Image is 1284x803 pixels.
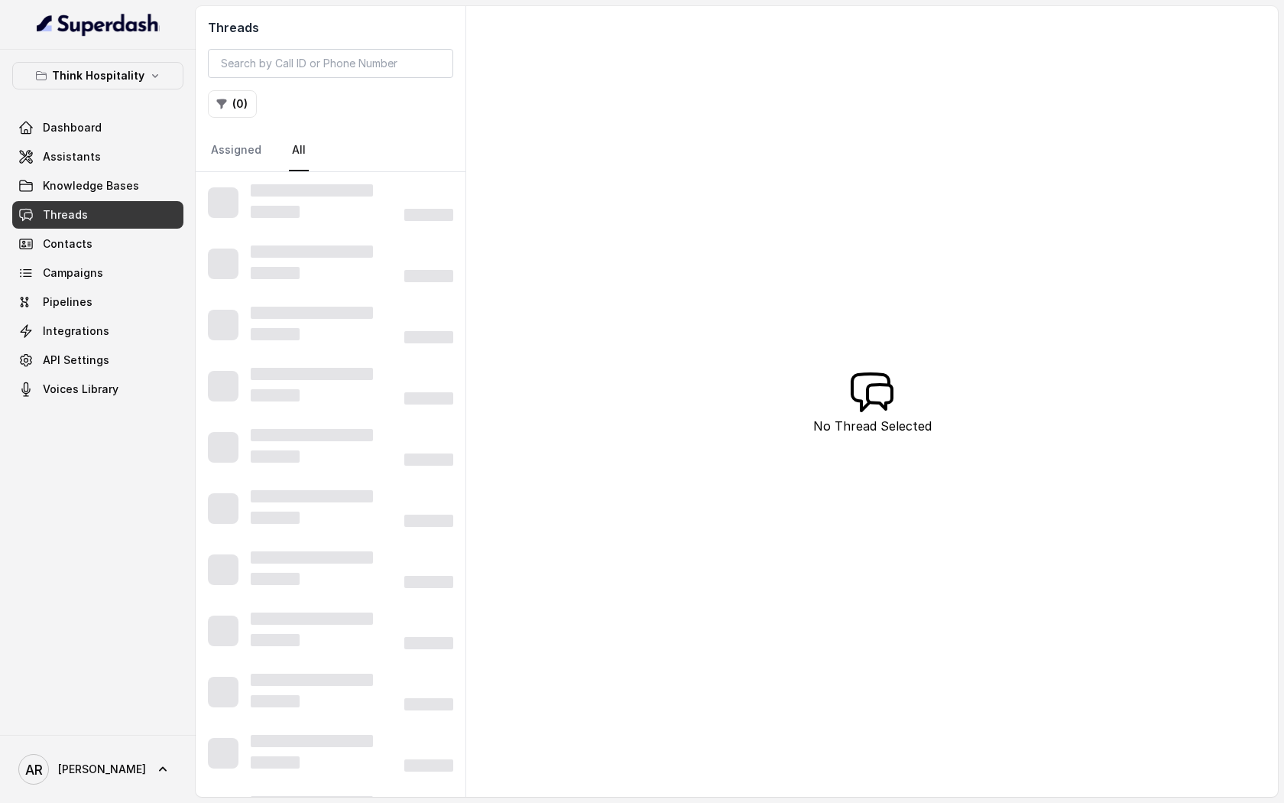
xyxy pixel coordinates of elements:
h2: Threads [208,18,453,37]
a: [PERSON_NAME] [12,748,183,791]
button: Think Hospitality [12,62,183,89]
img: light.svg [37,12,160,37]
p: Think Hospitality [52,67,144,85]
span: Assistants [43,149,101,164]
a: Campaigns [12,259,183,287]
text: AR [25,762,43,778]
span: Knowledge Bases [43,178,139,193]
a: Knowledge Bases [12,172,183,200]
a: Assigned [208,130,264,171]
a: Contacts [12,230,183,258]
a: Voices Library [12,375,183,403]
a: All [289,130,309,171]
span: Contacts [43,236,92,252]
nav: Tabs [208,130,453,171]
a: API Settings [12,346,183,374]
a: Integrations [12,317,183,345]
a: Threads [12,201,183,229]
span: Campaigns [43,265,103,281]
span: [PERSON_NAME] [58,762,146,777]
a: Pipelines [12,288,183,316]
span: Integrations [43,323,109,339]
a: Assistants [12,143,183,171]
button: (0) [208,90,257,118]
a: Dashboard [12,114,183,141]
p: No Thread Selected [813,417,932,435]
input: Search by Call ID or Phone Number [208,49,453,78]
span: Threads [43,207,88,223]
span: API Settings [43,353,109,368]
span: Voices Library [43,382,118,397]
span: Dashboard [43,120,102,135]
span: Pipelines [43,294,92,310]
